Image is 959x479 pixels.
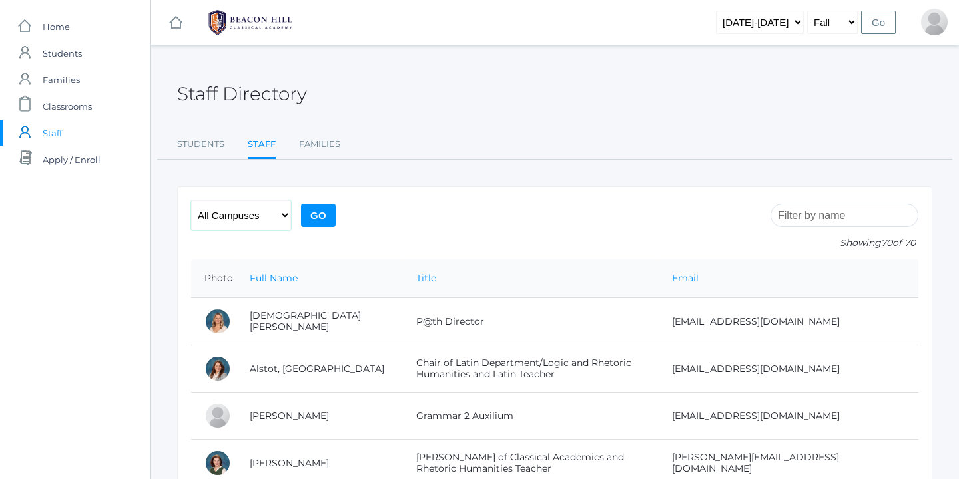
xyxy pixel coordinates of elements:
div: Heather Albanese [204,308,231,335]
span: Classrooms [43,93,92,120]
a: Full Name [250,272,298,284]
input: Go [301,204,336,227]
div: Sara Delic [921,9,948,35]
a: Families [299,131,340,158]
span: Students [43,40,82,67]
td: [EMAIL_ADDRESS][DOMAIN_NAME] [659,393,918,440]
td: [DEMOGRAPHIC_DATA][PERSON_NAME] [236,298,403,345]
td: P@th Director [403,298,659,345]
p: Showing of 70 [771,236,918,250]
div: Maureen Baldwin [204,450,231,476]
td: Alstot, [GEOGRAPHIC_DATA] [236,345,403,393]
span: Home [43,13,70,40]
td: [EMAIL_ADDRESS][DOMAIN_NAME] [659,298,918,345]
span: Families [43,67,80,93]
input: Go [861,11,896,34]
div: Sarah Armstrong [204,402,231,429]
a: Students [177,131,224,158]
span: Staff [43,120,62,146]
span: Apply / Enroll [43,146,101,173]
a: Staff [248,131,276,160]
input: Filter by name [771,204,918,227]
td: Chair of Latin Department/Logic and Rhetoric Humanities and Latin Teacher [403,345,659,393]
a: Email [672,272,699,284]
td: Grammar 2 Auxilium [403,393,659,440]
td: [PERSON_NAME] [236,393,403,440]
td: [EMAIL_ADDRESS][DOMAIN_NAME] [659,345,918,393]
h2: Staff Directory [177,84,307,104]
img: BHCALogos-05-308ed15e86a5a0abce9b8dd61676a3503ac9727e845dece92d48e8588c001991.png [200,6,300,39]
th: Photo [191,259,236,298]
div: Jordan Alstot [204,355,231,382]
span: 70 [881,237,892,249]
a: Title [416,272,436,284]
